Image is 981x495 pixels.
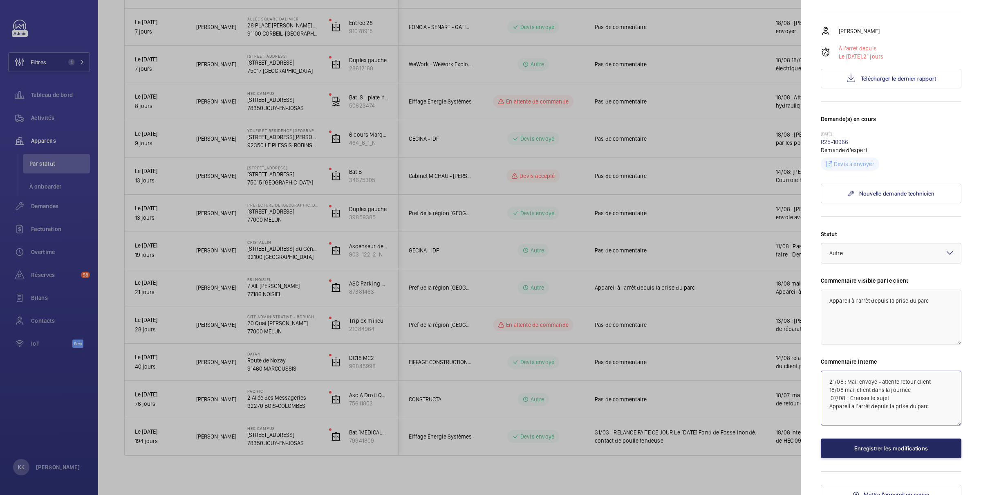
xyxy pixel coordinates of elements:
span: Le [DATE], [839,53,863,60]
button: Enregistrer les modifications [821,439,961,458]
p: [DATE] [821,131,961,138]
span: Autre [829,250,843,256]
label: Statut [821,230,961,238]
a: Nouvelle demande technicien [821,184,961,203]
label: Commentaire Interne [821,358,961,366]
a: R25-10966 [821,139,849,145]
p: 21 jours [839,52,883,61]
h3: Demande(s) en cours [821,115,961,131]
span: Télécharger le dernier rapport [861,75,936,82]
p: À l'arrêt depuis [839,44,883,52]
button: Télécharger le dernier rapport [821,69,961,88]
label: Commentaire visible par le client [821,277,961,285]
p: Devis à envoyer [834,160,874,168]
p: [PERSON_NAME] [839,27,880,35]
p: Demande d'expert [821,146,961,154]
